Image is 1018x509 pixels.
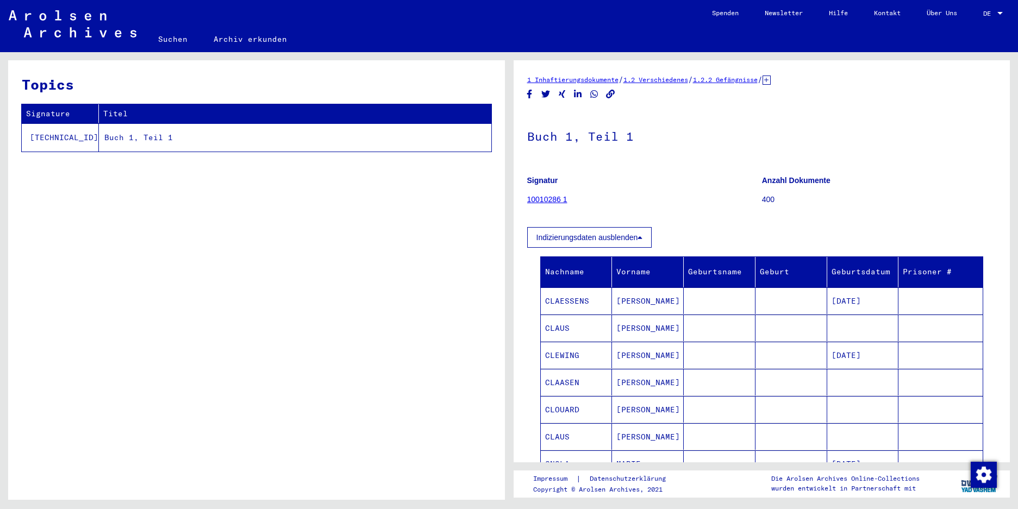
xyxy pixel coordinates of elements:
[758,74,763,84] span: /
[541,287,613,314] mat-cell: CLAESSENS
[693,76,758,84] a: 1.2.2 Gefängnisse
[533,485,679,494] p: Copyright © Arolsen Archives, 2021
[623,76,688,84] a: 1.2 Verschiedenes
[771,474,920,483] p: Die Arolsen Archives Online-Collections
[612,423,684,450] mat-cell: [PERSON_NAME]
[541,450,613,477] mat-cell: CNOLA
[527,176,558,185] b: Signatur
[533,473,679,485] div: |
[581,473,679,485] a: Datenschutzerklärung
[527,227,652,248] button: Indizierungsdaten ausblenden
[612,369,684,395] mat-cell: [PERSON_NAME]
[145,26,201,52] a: Suchen
[755,257,827,287] mat-header-cell: Geburt‏
[612,315,684,341] mat-cell: [PERSON_NAME]
[99,123,491,152] td: Buch 1, Teil 1
[971,462,997,488] img: Zustimmung ändern
[612,342,684,368] mat-cell: [PERSON_NAME]
[557,87,568,101] button: Share on Xing
[827,257,899,287] mat-header-cell: Geburtsdatum
[688,74,693,84] span: /
[541,396,613,423] mat-cell: CLOUARD
[572,87,584,101] button: Share on LinkedIn
[541,315,613,341] mat-cell: CLAUS
[201,26,300,52] a: Archiv erkunden
[619,74,623,84] span: /
[533,473,576,485] a: Impressum
[983,10,995,17] span: DE
[99,104,491,123] th: Titel
[827,287,899,314] mat-cell: [DATE]
[527,76,619,84] a: 1 Inhaftierungsdokumente
[762,176,830,185] b: Anzahl Dokumente
[589,87,600,101] button: Share on WhatsApp
[612,396,684,423] mat-cell: [PERSON_NAME]
[612,287,684,314] mat-cell: [PERSON_NAME]
[541,342,613,368] mat-cell: CLEWING
[541,369,613,395] mat-cell: CLAASEN
[524,87,535,101] button: Share on Facebook
[612,450,684,477] mat-cell: MARIE
[22,74,491,95] h3: Topics
[827,342,899,368] mat-cell: [DATE]
[22,123,99,152] td: [TECHNICAL_ID]
[541,257,613,287] mat-header-cell: Nachname
[527,111,997,159] h1: Buch 1, Teil 1
[22,104,99,123] th: Signature
[527,195,567,204] a: 10010286 1
[898,257,983,287] mat-header-cell: Prisoner #
[827,450,899,477] mat-cell: [DATE]
[771,483,920,493] p: wurden entwickelt in Partnerschaft mit
[541,423,613,450] mat-cell: CLAUS
[605,87,616,101] button: Copy link
[762,194,996,205] p: 400
[9,10,136,37] img: Arolsen_neg.svg
[959,470,1000,497] img: yv_logo.png
[540,87,552,101] button: Share on Twitter
[684,257,755,287] mat-header-cell: Geburtsname
[612,257,684,287] mat-header-cell: Vorname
